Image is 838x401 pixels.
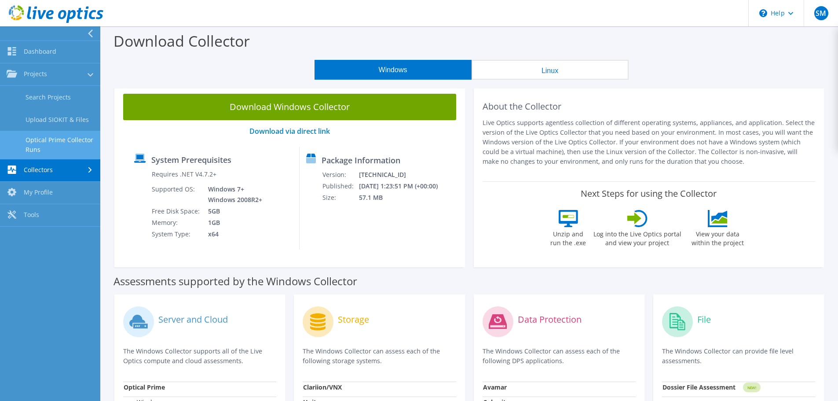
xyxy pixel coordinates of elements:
[249,126,330,136] a: Download via direct link
[359,169,450,180] td: [TECHNICAL_ID]
[151,184,201,206] td: Supported OS:
[322,192,359,203] td: Size:
[151,155,231,164] label: System Prerequisites
[201,206,264,217] td: 5GB
[322,180,359,192] td: Published:
[747,385,756,390] tspan: NEW!
[662,383,736,391] strong: Dossier File Assessment
[303,383,342,391] strong: Clariion/VNX
[113,277,357,286] label: Assessments supported by the Windows Collector
[201,228,264,240] td: x64
[359,180,450,192] td: [DATE] 1:23:51 PM (+00:00)
[201,184,264,206] td: Windows 7+ Windows 2008R2+
[123,346,276,366] p: The Windows Collector supports all of the Live Optics compute and cloud assessments.
[759,9,767,17] svg: \n
[581,188,717,199] label: Next Steps for using the Collector
[359,192,450,203] td: 57.1 MB
[548,227,589,247] label: Unzip and run the .exe
[151,217,201,228] td: Memory:
[338,315,369,324] label: Storage
[518,315,582,324] label: Data Protection
[123,94,456,120] a: Download Windows Collector
[151,206,201,217] td: Free Disk Space:
[315,60,472,80] button: Windows
[124,383,165,391] strong: Optical Prime
[201,217,264,228] td: 1GB
[152,170,216,179] label: Requires .NET V4.7.2+
[322,169,359,180] td: Version:
[593,227,682,247] label: Log into the Live Optics portal and view your project
[697,315,711,324] label: File
[303,346,456,366] p: The Windows Collector can assess each of the following storage systems.
[686,227,750,247] label: View your data within the project
[483,118,816,166] p: Live Optics supports agentless collection of different operating systems, appliances, and applica...
[483,383,507,391] strong: Avamar
[483,346,636,366] p: The Windows Collector can assess each of the following DPS applications.
[472,60,629,80] button: Linux
[814,6,828,20] span: SM
[113,31,250,51] label: Download Collector
[322,156,400,165] label: Package Information
[483,101,816,112] h2: About the Collector
[151,228,201,240] td: System Type:
[158,315,228,324] label: Server and Cloud
[662,346,815,366] p: The Windows Collector can provide file level assessments.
